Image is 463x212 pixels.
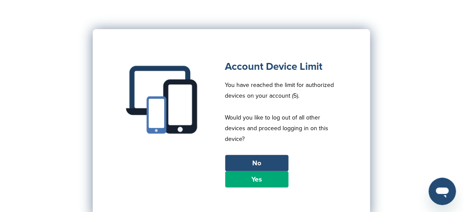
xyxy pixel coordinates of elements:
[225,171,289,188] a: Yes
[225,155,289,171] a: No
[225,59,341,75] h1: Account Device Limit
[225,80,341,155] p: You have reached the limit for authorized devices on your account (5). Would you like to log out ...
[123,59,204,140] img: Multiple devices
[429,178,456,205] iframe: Button to launch messaging window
